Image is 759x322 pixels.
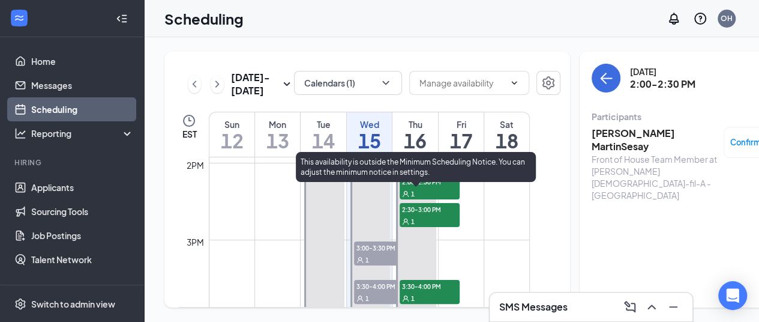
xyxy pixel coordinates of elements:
[301,130,346,151] h1: 14
[365,294,369,303] span: 1
[592,64,620,93] button: back-button
[31,298,115,310] div: Switch to admin view
[667,11,681,26] svg: Notifications
[211,75,224,93] button: ChevronRight
[484,130,529,151] h1: 18
[664,297,683,317] button: Minimize
[31,223,134,248] a: Job Postings
[14,157,131,168] div: Hiring
[439,130,484,151] h1: 17
[255,118,300,130] div: Mon
[419,76,505,90] input: Manage availability
[411,190,415,198] span: 1
[365,256,369,264] span: 1
[721,13,733,23] div: OH
[402,218,409,225] svg: User
[392,118,437,130] div: Thu
[380,77,392,89] svg: ChevronDown
[402,190,409,198] svg: User
[31,97,134,121] a: Scheduling
[536,71,560,97] a: Settings
[630,65,695,77] div: [DATE]
[411,294,415,303] span: 1
[209,112,254,157] a: October 12, 2025
[255,130,300,151] h1: 13
[31,199,134,223] a: Sourcing Tools
[296,152,536,182] div: This availability is outside the Minimum Scheduling Notice. You can adjust the minimum notice in ...
[439,112,484,157] a: October 17, 2025
[31,248,134,272] a: Talent Network
[536,71,560,95] button: Settings
[347,130,392,151] h1: 15
[116,13,128,25] svg: Collapse
[356,257,364,264] svg: User
[499,300,568,314] h3: SMS Messages
[280,77,294,91] svg: SmallChevronDown
[164,8,244,29] h1: Scheduling
[599,71,613,85] svg: ArrowLeft
[354,280,414,292] span: 3:30-4:00 PM
[592,153,718,201] div: Front of House Team Member at [PERSON_NAME] [DEMOGRAPHIC_DATA]-fil-A - [GEOGRAPHIC_DATA]
[630,77,695,91] h3: 2:00-2:30 PM
[184,159,206,172] div: 2pm
[402,295,409,302] svg: User
[400,280,460,292] span: 3:30-4:00 PM
[31,49,134,73] a: Home
[509,78,519,88] svg: ChevronDown
[301,112,346,157] a: October 14, 2025
[411,217,415,226] span: 1
[620,297,640,317] button: ComposeMessage
[231,71,280,97] h3: [DATE] - [DATE]
[13,12,25,24] svg: WorkstreamLogo
[347,112,392,157] a: October 15, 2025
[14,127,26,139] svg: Analysis
[209,130,254,151] h1: 12
[541,76,556,90] svg: Settings
[623,300,637,314] svg: ComposeMessage
[209,118,254,130] div: Sun
[693,11,707,26] svg: QuestionInfo
[439,118,484,130] div: Fri
[188,75,201,93] button: ChevronLeft
[392,130,437,151] h1: 16
[182,114,196,128] svg: Clock
[484,112,529,157] a: October 18, 2025
[188,77,200,91] svg: ChevronLeft
[182,128,196,140] span: EST
[31,73,134,97] a: Messages
[294,71,402,95] button: Calendars (1)ChevronDown
[14,298,26,310] svg: Settings
[14,284,131,294] div: Team Management
[354,241,414,254] span: 3:00-3:30 PM
[255,112,300,157] a: October 13, 2025
[356,295,364,302] svg: User
[31,175,134,199] a: Applicants
[642,297,661,317] button: ChevronUp
[211,77,223,91] svg: ChevronRight
[400,203,460,215] span: 2:30-3:00 PM
[31,127,134,139] div: Reporting
[718,281,747,310] div: Open Intercom Messenger
[301,118,346,130] div: Tue
[484,118,529,130] div: Sat
[644,300,659,314] svg: ChevronUp
[592,127,718,153] h3: [PERSON_NAME] MartinSesay
[184,235,206,249] div: 3pm
[666,300,680,314] svg: Minimize
[392,112,437,157] a: October 16, 2025
[347,118,392,130] div: Wed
